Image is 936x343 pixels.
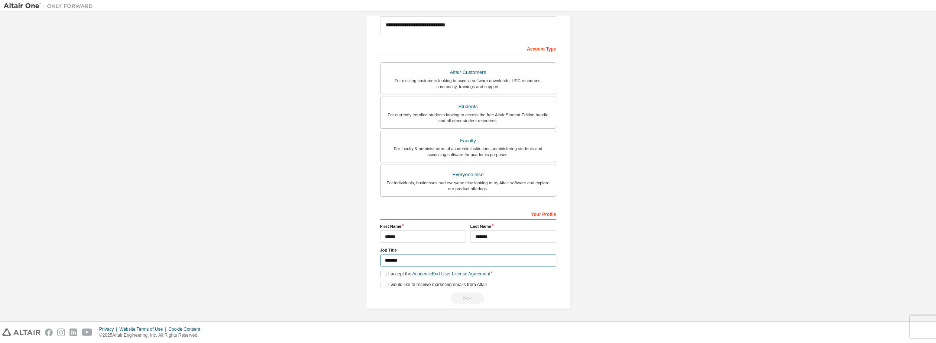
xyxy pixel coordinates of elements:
div: Privacy [99,326,119,332]
label: Last Name [470,223,556,229]
label: Job Title [380,247,556,253]
a: Academic End-User License Agreement [412,271,490,276]
img: instagram.svg [57,329,65,336]
div: Students [385,101,551,112]
label: I would like to receive marketing emails from Altair [380,282,487,288]
img: Altair One [4,2,97,10]
div: Read and acccept EULA to continue [380,292,556,304]
div: Cookie Consent [168,326,204,332]
div: Website Terms of Use [119,326,168,332]
div: Everyone else [385,169,551,180]
label: I accept the [380,271,490,277]
div: For currently enrolled students looking to access the free Altair Student Edition bundle and all ... [385,112,551,124]
p: © 2025 Altair Engineering, Inc. All Rights Reserved. [99,332,205,339]
img: facebook.svg [45,329,53,336]
div: For faculty & administrators of academic institutions administering students and accessing softwa... [385,146,551,158]
div: Altair Customers [385,67,551,78]
div: Account Type [380,42,556,54]
div: Your Profile [380,208,556,220]
img: linkedin.svg [69,329,77,336]
img: altair_logo.svg [2,329,41,336]
label: First Name [380,223,466,229]
div: For individuals, businesses and everyone else looking to try Altair software and explore our prod... [385,180,551,192]
img: youtube.svg [82,329,93,336]
div: For existing customers looking to access software downloads, HPC resources, community, trainings ... [385,78,551,90]
div: Faculty [385,136,551,146]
